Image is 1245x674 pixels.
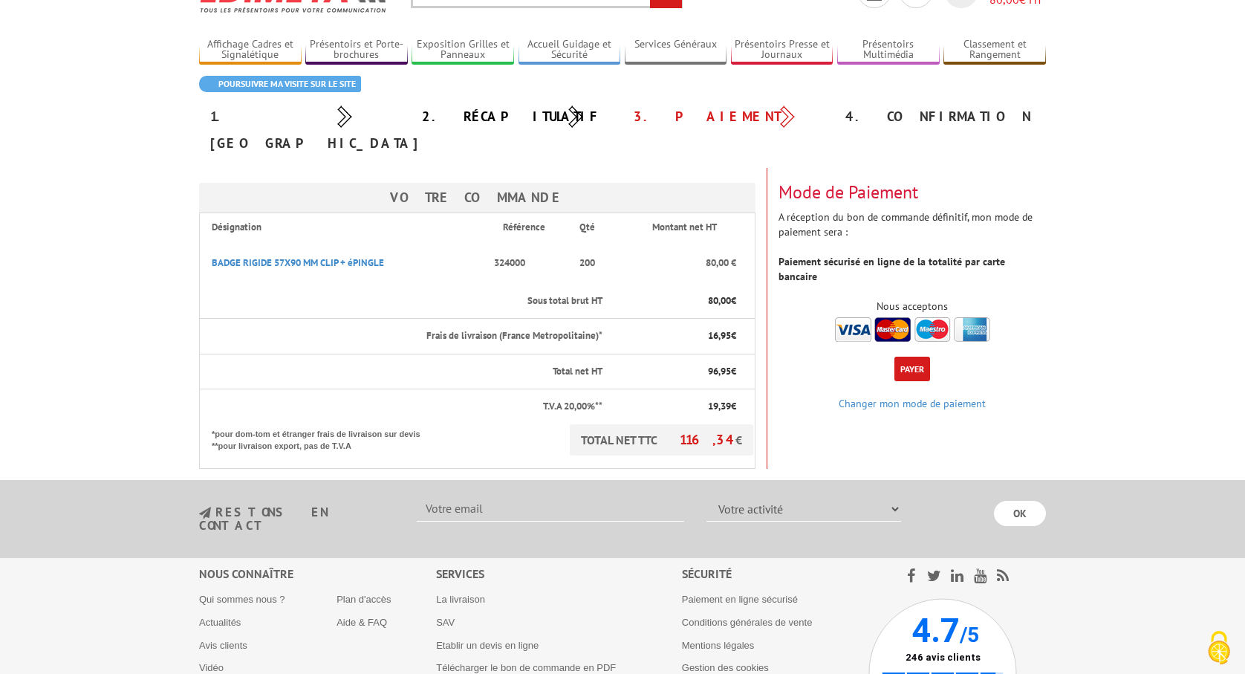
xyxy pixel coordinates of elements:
h3: Mode de Paiement [778,183,1046,202]
p: Désignation [212,221,476,235]
a: Accueil Guidage et Sécurité [519,38,621,62]
a: Paiement en ligne sécurisé [682,594,798,605]
div: Sécurité [682,566,868,583]
div: 3. Paiement [622,103,834,130]
div: A réception du bon de commande définitif, mon mode de paiement sera : [767,168,1057,345]
img: Cookies (fenêtre modale) [1200,629,1238,667]
a: Avis clients [199,640,247,651]
a: Présentoirs et Porte-brochures [305,38,408,62]
a: Vidéo [199,662,224,673]
a: Etablir un devis en ligne [436,640,539,651]
a: Services Généraux [625,38,727,62]
input: Votre email [417,496,684,522]
a: Qui sommes nous ? [199,594,285,605]
span: 96,95 [708,365,731,377]
th: Frais de livraison (France Metropolitaine)* [200,319,604,354]
a: Présentoirs Multimédia [837,38,940,62]
button: Payer [894,357,930,381]
p: € [616,365,736,379]
h3: restons en contact [199,506,394,532]
h3: Votre Commande [199,183,755,213]
a: Affichage Cadres et Signalétique [199,38,302,62]
a: Actualités [199,617,241,628]
a: Plan d'accès [337,594,391,605]
a: Changer mon mode de paiement [839,397,986,410]
input: OK [994,501,1046,526]
div: Nous connaître [199,566,436,583]
span: 116,34 [680,431,735,448]
a: Présentoirs Presse et Journaux [731,38,833,62]
div: 1. [GEOGRAPHIC_DATA] [199,103,411,157]
p: *pour dom-tom et étranger frais de livraison sur devis **pour livraison export, pas de T.V.A [212,424,435,452]
span: 19,39 [708,400,731,412]
a: BADGE RIGIDE 57X90 MM CLIP + éPINGLE [212,256,384,269]
a: Gestion des cookies [682,662,769,673]
p: € [616,329,736,343]
a: 2. Récapitulatif [422,108,600,125]
img: accepted.png [835,317,990,342]
a: Aide & FAQ [337,617,387,628]
span: 80,00 [708,294,731,307]
a: Conditions générales de vente [682,617,813,628]
img: newsletter.jpg [199,507,211,519]
a: Télécharger le bon de commande en PDF [436,662,616,673]
a: Classement et Rangement [943,38,1046,62]
p: TOTAL NET TTC € [570,424,753,456]
span: 16,95 [708,329,731,342]
p: € [616,400,736,414]
p: € [616,294,736,308]
p: Qté [572,221,602,235]
a: La livraison [436,594,485,605]
p: 80,00 € [616,256,736,270]
a: SAV [436,617,455,628]
a: Exposition Grilles et Panneaux [412,38,514,62]
div: Nous acceptons [778,299,1046,314]
p: T.V.A 20,00%** [212,400,602,414]
p: 324000 [490,249,559,278]
button: Cookies (fenêtre modale) [1193,623,1245,674]
p: Montant net HT [616,221,753,235]
a: Mentions légales [682,640,755,651]
th: Sous total brut HT [200,284,604,319]
p: 200 [572,256,602,270]
strong: Paiement sécurisé en ligne de la totalité par carte bancaire [778,255,1005,283]
p: Référence [490,221,559,235]
a: Poursuivre ma visite sur le site [199,76,361,92]
div: 4. Confirmation [834,103,1046,130]
div: Services [436,566,682,583]
th: Total net HT [200,354,604,389]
